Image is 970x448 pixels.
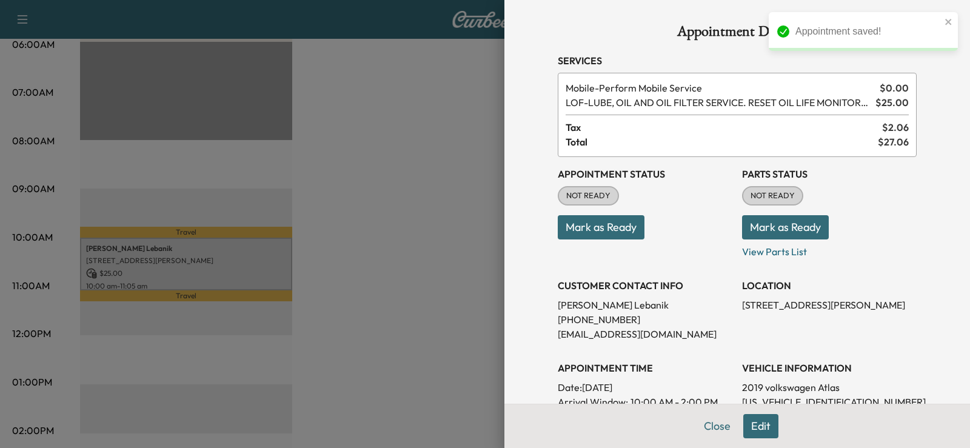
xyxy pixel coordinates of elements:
[558,380,732,395] p: Date: [DATE]
[742,167,917,181] h3: Parts Status
[566,135,878,149] span: Total
[558,278,732,293] h3: CUSTOMER CONTACT INFO
[566,95,871,110] span: LUBE, OIL AND OIL FILTER SERVICE. RESET OIL LIFE MONITOR. HAZARDOUS WASTE FEE WILL BE APPLIED.
[566,81,875,95] span: Perform Mobile Service
[795,24,941,39] div: Appointment saved!
[558,395,732,409] p: Arrival Window:
[558,312,732,327] p: [PHONE_NUMBER]
[630,395,718,409] span: 10:00 AM - 2:00 PM
[559,190,618,202] span: NOT READY
[566,120,882,135] span: Tax
[742,215,829,239] button: Mark as Ready
[882,120,909,135] span: $ 2.06
[742,361,917,375] h3: VEHICLE INFORMATION
[875,95,909,110] span: $ 25.00
[742,278,917,293] h3: LOCATION
[558,24,917,44] h1: Appointment Details
[742,380,917,395] p: 2019 volkswagen Atlas
[742,239,917,259] p: View Parts List
[558,53,917,68] h3: Services
[878,135,909,149] span: $ 27.06
[558,327,732,341] p: [EMAIL_ADDRESS][DOMAIN_NAME]
[742,395,917,409] p: [US_VEHICLE_IDENTIFICATION_NUMBER]
[558,167,732,181] h3: Appointment Status
[945,17,953,27] button: close
[558,215,644,239] button: Mark as Ready
[743,190,802,202] span: NOT READY
[880,81,909,95] span: $ 0.00
[696,414,738,438] button: Close
[742,298,917,312] p: [STREET_ADDRESS][PERSON_NAME]
[558,298,732,312] p: [PERSON_NAME] Lebanik
[558,361,732,375] h3: APPOINTMENT TIME
[743,414,778,438] button: Edit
